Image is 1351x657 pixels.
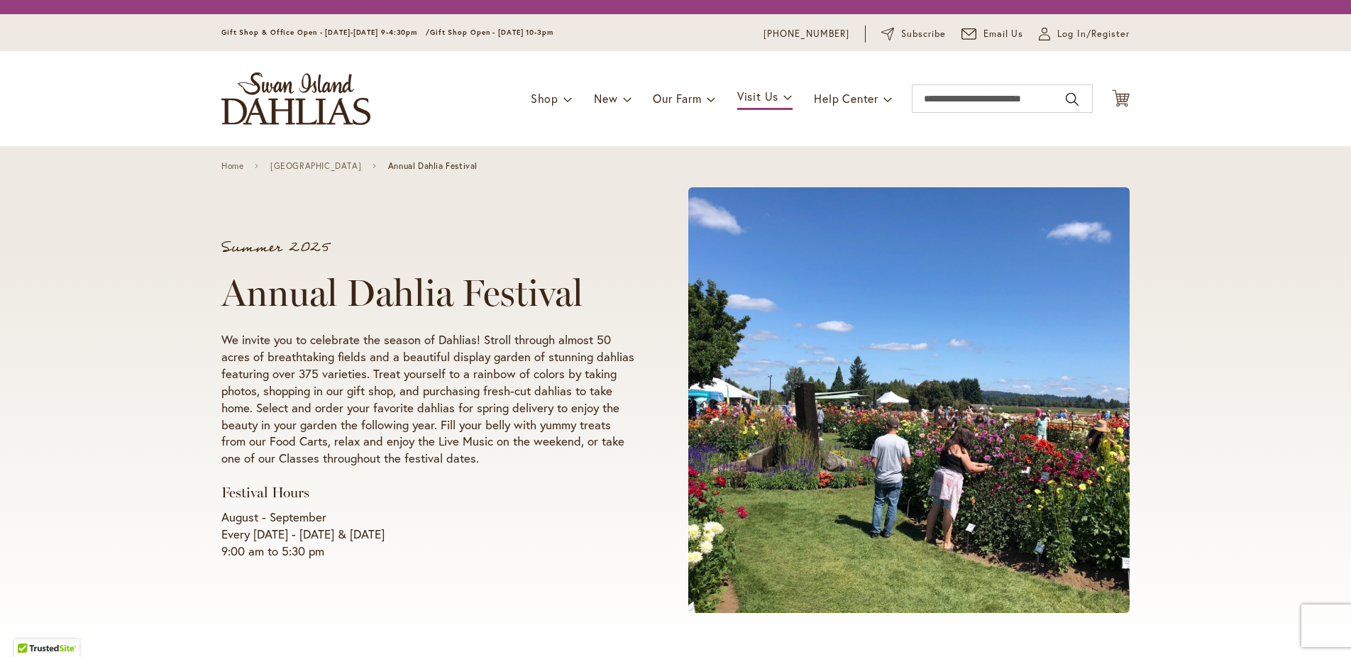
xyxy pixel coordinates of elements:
span: Help Center [814,91,878,106]
span: New [594,91,617,106]
button: Search [1066,88,1079,111]
span: Email Us [983,27,1024,41]
span: Visit Us [737,89,778,104]
span: Log In/Register [1057,27,1130,41]
h1: Annual Dahlia Festival [221,272,634,314]
span: Our Farm [653,91,701,106]
a: Email Us [961,27,1024,41]
span: Annual Dahlia Festival [388,161,478,171]
p: August - September Every [DATE] - [DATE] & [DATE] 9:00 am to 5:30 pm [221,509,634,560]
a: store logo [221,72,370,125]
p: We invite you to celebrate the season of Dahlias! Stroll through almost 50 acres of breathtaking ... [221,331,634,468]
a: [PHONE_NUMBER] [763,27,849,41]
a: [GEOGRAPHIC_DATA] [270,161,361,171]
a: Subscribe [881,27,946,41]
span: Gift Shop & Office Open - [DATE]-[DATE] 9-4:30pm / [221,28,430,37]
a: Log In/Register [1039,27,1130,41]
p: Summer 2025 [221,241,634,255]
span: Gift Shop Open - [DATE] 10-3pm [430,28,553,37]
span: Shop [531,91,558,106]
span: Subscribe [901,27,946,41]
a: Home [221,161,243,171]
h3: Festival Hours [221,484,634,502]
